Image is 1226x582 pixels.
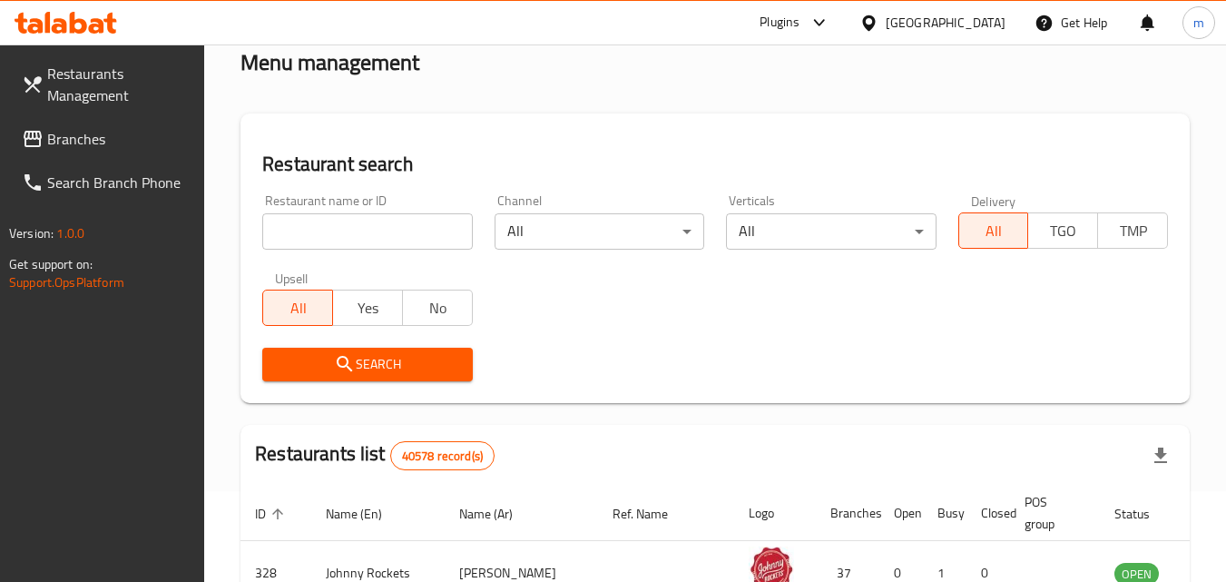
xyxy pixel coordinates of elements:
[495,213,704,250] div: All
[1105,218,1161,244] span: TMP
[816,486,879,541] th: Branches
[47,172,191,193] span: Search Branch Phone
[240,48,419,77] h2: Menu management
[726,213,936,250] div: All
[1025,491,1078,535] span: POS group
[255,440,495,470] h2: Restaurants list
[262,290,333,326] button: All
[47,128,191,150] span: Branches
[390,441,495,470] div: Total records count
[1097,212,1168,249] button: TMP
[275,271,309,284] label: Upsell
[886,13,1005,33] div: [GEOGRAPHIC_DATA]
[459,503,536,525] span: Name (Ar)
[923,486,966,541] th: Busy
[1139,434,1182,478] div: Export file
[1027,212,1098,249] button: TGO
[1114,503,1173,525] span: Status
[262,348,472,381] button: Search
[9,252,93,276] span: Get support on:
[410,295,466,321] span: No
[971,194,1016,207] label: Delivery
[7,117,205,161] a: Branches
[56,222,84,245] span: 1.0.0
[262,151,1168,178] h2: Restaurant search
[760,12,799,34] div: Plugins
[332,290,403,326] button: Yes
[277,353,457,376] span: Search
[734,486,816,541] th: Logo
[1193,13,1204,33] span: m
[270,295,326,321] span: All
[966,218,1022,244] span: All
[9,271,124,294] a: Support.OpsPlatform
[879,486,923,541] th: Open
[7,161,205,204] a: Search Branch Phone
[255,503,289,525] span: ID
[613,503,691,525] span: Ref. Name
[966,486,1010,541] th: Closed
[9,222,54,245] span: Version:
[262,213,472,250] input: Search for restaurant name or ID..
[326,503,406,525] span: Name (En)
[340,295,396,321] span: Yes
[47,63,191,106] span: Restaurants Management
[391,448,494,465] span: 40578 record(s)
[402,290,473,326] button: No
[7,52,205,117] a: Restaurants Management
[958,212,1029,249] button: All
[1035,218,1091,244] span: TGO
